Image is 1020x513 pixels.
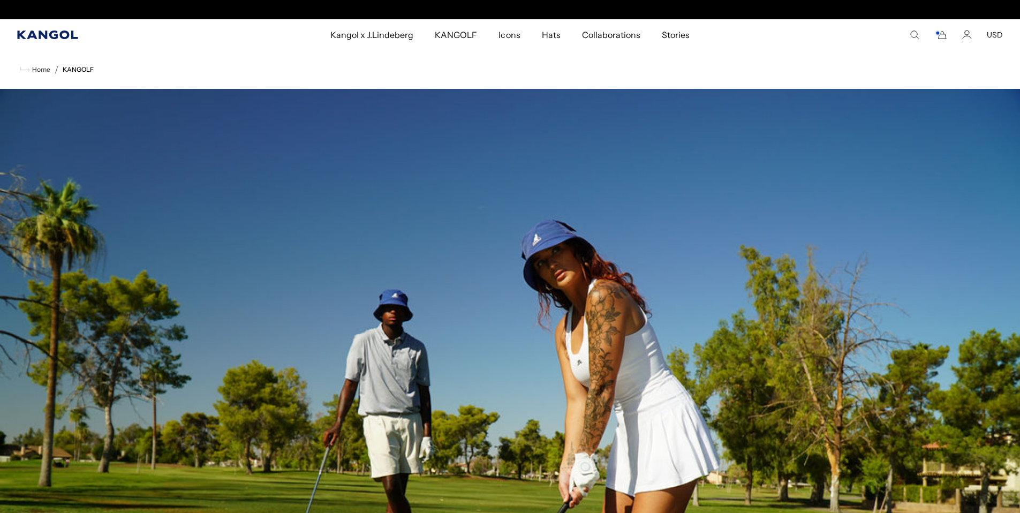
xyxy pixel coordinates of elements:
[571,19,651,50] a: Collaborations
[400,5,621,14] slideshow-component: Announcement bar
[488,19,531,50] a: Icons
[934,30,947,40] button: Cart
[498,19,520,50] span: Icons
[987,30,1003,40] button: USD
[63,66,94,73] a: KANGOLF
[400,5,621,14] div: 2 of 2
[17,31,218,39] a: Kangol
[582,19,640,50] span: Collaborations
[330,19,414,50] span: Kangol x J.Lindeberg
[651,19,700,50] a: Stories
[542,19,561,50] span: Hats
[320,19,425,50] a: Kangol x J.Lindeberg
[400,5,621,14] div: Announcement
[20,65,50,74] a: Home
[531,19,571,50] a: Hats
[30,66,50,73] span: Home
[435,19,477,50] span: KANGOLF
[910,30,919,40] summary: Search here
[962,30,972,40] a: Account
[424,19,488,50] a: KANGOLF
[50,63,58,76] li: /
[662,19,690,50] span: Stories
